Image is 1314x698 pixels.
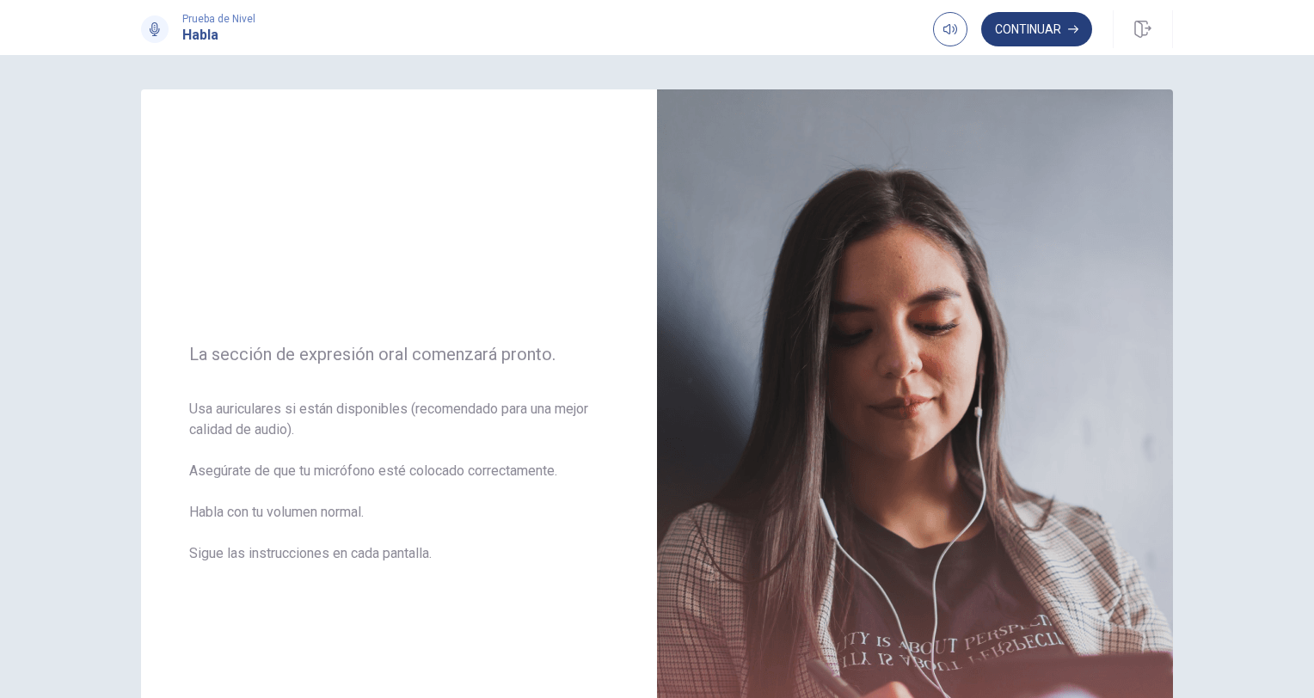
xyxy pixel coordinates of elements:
[189,399,609,585] span: Usa auriculares si están disponibles (recomendado para una mejor calidad de audio). Asegúrate de ...
[182,13,255,25] span: Prueba de Nivel
[182,25,255,46] h1: Habla
[981,12,1092,46] button: Continuar
[189,344,609,364] span: La sección de expresión oral comenzará pronto.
